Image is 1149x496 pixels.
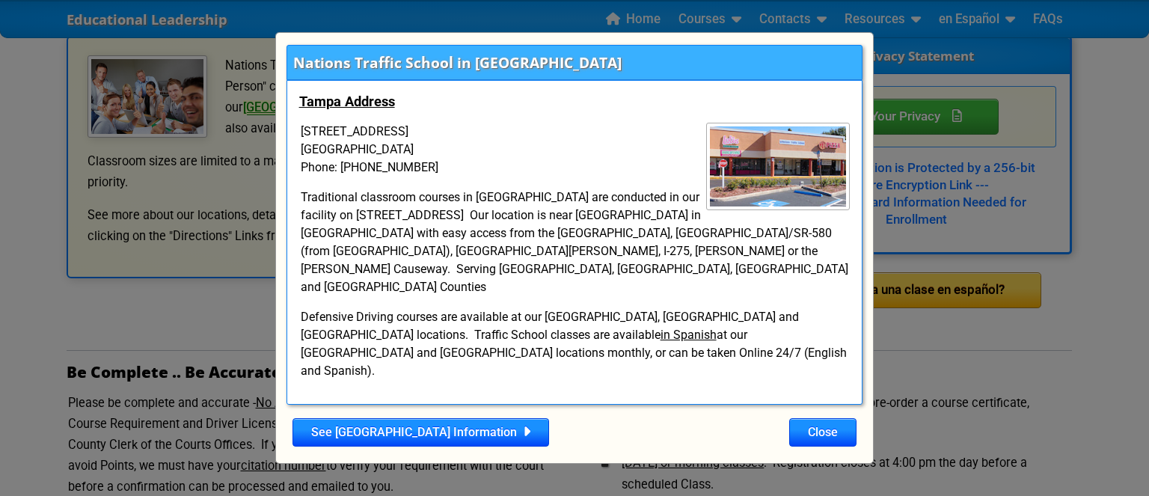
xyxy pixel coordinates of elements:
p: Traditional classroom courses in [GEOGRAPHIC_DATA] are conducted in our facility on [STREET_ADDRE... [299,189,851,296]
u: in Spanish [661,328,717,342]
h4: Tampa Address [299,93,851,111]
p: Defensive Driving courses are available at our [GEOGRAPHIC_DATA], [GEOGRAPHIC_DATA] and [GEOGRAPH... [299,308,851,380]
img: Nation Traffic School in Tampa [706,123,850,210]
h3: Nations Traffic School in [GEOGRAPHIC_DATA] [293,52,622,73]
button: Close [789,418,857,447]
p: [STREET_ADDRESS] [GEOGRAPHIC_DATA] Phone: [PHONE_NUMBER] [299,123,851,177]
a: See [GEOGRAPHIC_DATA] Information [292,418,549,447]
